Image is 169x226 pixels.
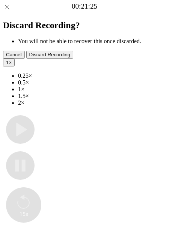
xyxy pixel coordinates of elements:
li: You will not be able to recover this once discarded. [18,38,166,45]
button: Cancel [3,51,25,59]
li: 1× [18,86,166,93]
li: 0.5× [18,79,166,86]
button: 1× [3,59,15,66]
li: 1.5× [18,93,166,99]
button: Discard Recording [26,51,74,59]
li: 2× [18,99,166,106]
h2: Discard Recording? [3,20,166,30]
li: 0.25× [18,72,166,79]
span: 1 [6,60,9,65]
a: 00:21:25 [72,2,97,11]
